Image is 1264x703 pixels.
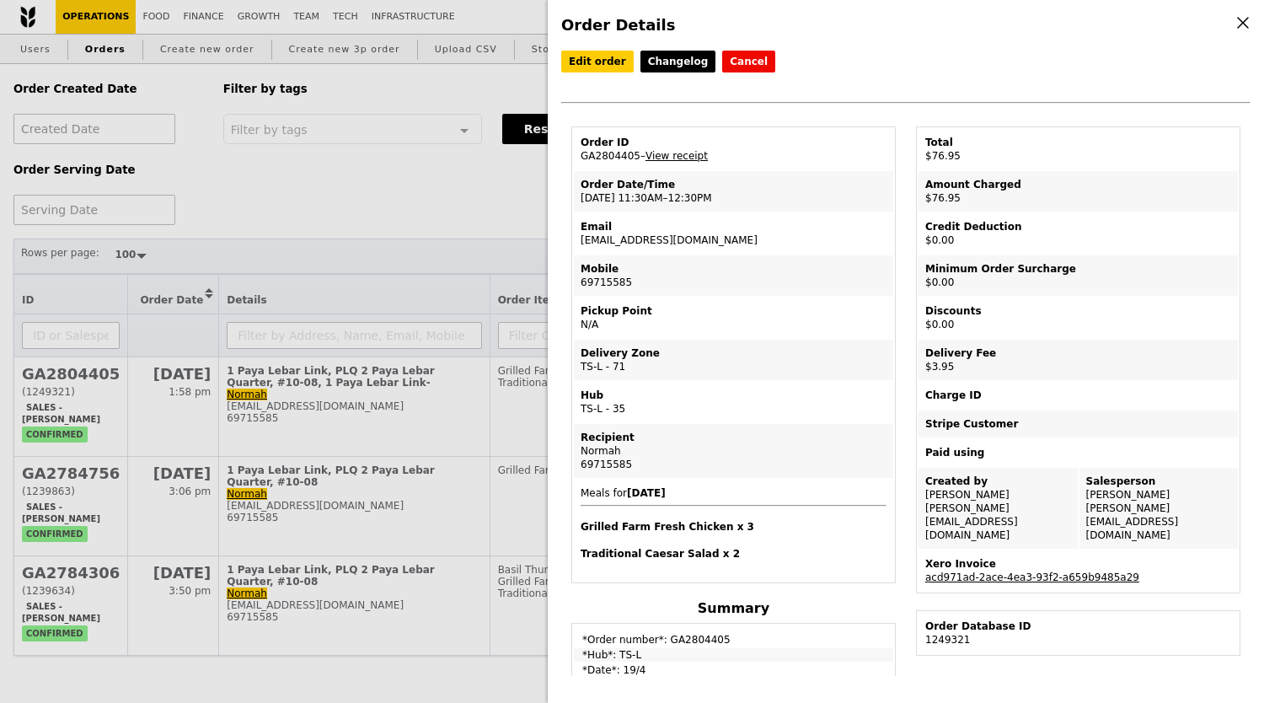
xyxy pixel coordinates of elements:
div: Charge ID [925,389,1231,402]
div: Recipient [581,431,886,444]
button: Cancel [722,51,775,72]
b: [DATE] [627,487,666,499]
a: Changelog [640,51,716,72]
td: GA2804405 [574,129,893,169]
h4: Traditional Caesar Salad x 2 [581,547,886,561]
div: Paid using [925,446,1231,459]
div: 69715585 [581,458,886,471]
td: [DATE] 11:30AM–12:30PM [574,171,893,212]
td: N/A [574,298,893,338]
td: $0.00 [919,298,1238,338]
td: *Hub*: TS-L [574,648,893,662]
h4: Summary [571,600,896,616]
div: Amount Charged [925,178,1231,191]
div: Stripe Customer [925,417,1231,431]
div: Salesperson [1086,475,1232,488]
div: Pickup Point [581,304,886,318]
div: Created by [925,475,1071,488]
td: *Order number*: GA2804405 [574,625,893,647]
div: Credit Deduction [925,220,1231,233]
td: 1249321 [919,613,1238,653]
div: Xero Invoice [925,557,1231,571]
div: Normah [581,444,886,458]
div: Hub [581,389,886,402]
td: $0.00 [919,213,1238,254]
div: Discounts [925,304,1231,318]
div: Order ID [581,136,886,149]
td: [PERSON_NAME] [PERSON_NAME][EMAIL_ADDRESS][DOMAIN_NAME] [919,468,1078,549]
td: 69715585 [574,255,893,296]
td: TS-L - 35 [574,382,893,422]
div: Email [581,220,886,233]
a: View receipt [645,150,708,162]
div: Minimum Order Surcharge [925,262,1231,276]
div: Mobile [581,262,886,276]
td: [EMAIL_ADDRESS][DOMAIN_NAME] [574,213,893,254]
td: $0.00 [919,255,1238,296]
span: – [640,150,645,162]
div: Order Database ID [925,620,1231,633]
td: $76.95 [919,171,1238,212]
td: $3.95 [919,340,1238,380]
h4: Grilled Farm Fresh Chicken x 3 [581,520,886,534]
div: Order Date/Time [581,178,886,191]
a: acd971ad-2ace-4ea3-93f2-a659b9485a29 [925,572,1139,583]
div: Total [925,136,1231,149]
span: Order Details [561,16,675,34]
div: Delivery Zone [581,346,886,360]
td: TS-L - 71 [574,340,893,380]
td: [PERSON_NAME] [PERSON_NAME][EMAIL_ADDRESS][DOMAIN_NAME] [1079,468,1239,549]
a: Edit order [561,51,634,72]
span: Meals for [581,487,886,561]
div: Delivery Fee [925,346,1231,360]
td: *Date*: 19/4 [574,663,893,677]
td: $76.95 [919,129,1238,169]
